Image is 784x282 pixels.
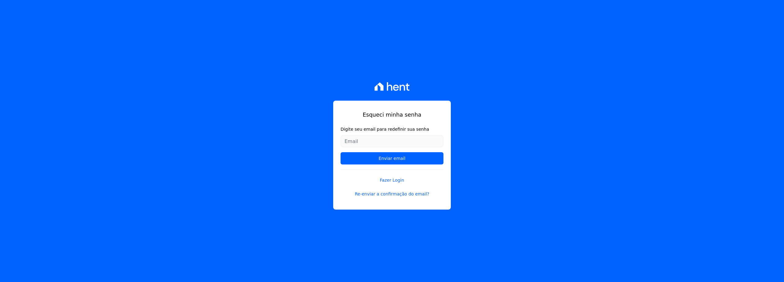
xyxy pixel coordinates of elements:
a: Fazer Login [341,169,443,183]
label: Digite seu email para redefinir sua senha [341,126,443,133]
input: Enviar email [341,152,443,164]
input: Email [341,135,443,147]
a: Re-enviar a confirmação do email? [341,191,443,197]
h1: Esqueci minha senha [341,110,443,119]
